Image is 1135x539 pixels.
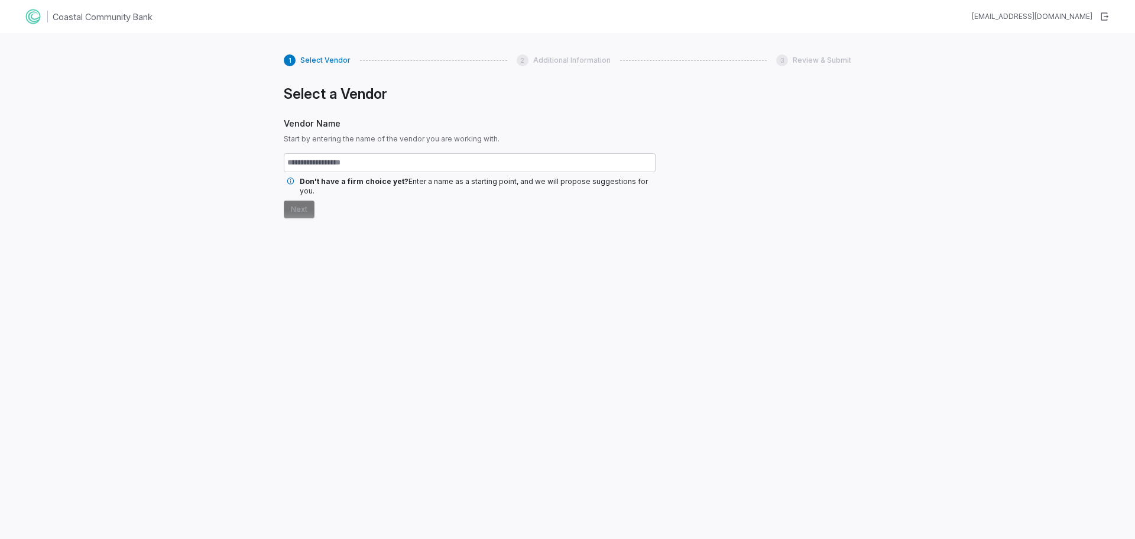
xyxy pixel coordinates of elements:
[793,56,851,65] span: Review & Submit
[24,7,43,26] img: Clerk Logo
[972,12,1092,21] div: [EMAIL_ADDRESS][DOMAIN_NAME]
[300,56,351,65] span: Select Vendor
[776,54,788,66] div: 3
[284,85,656,103] h1: Select a Vendor
[300,177,648,195] span: Enter a name as a starting point, and we will propose suggestions for you.
[284,134,656,144] span: Start by entering the name of the vendor you are working with.
[533,56,611,65] span: Additional Information
[284,117,656,130] span: Vendor Name
[284,54,296,66] div: 1
[300,177,408,186] span: Don't have a firm choice yet?
[53,11,153,23] h1: Coastal Community Bank
[517,54,528,66] div: 2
